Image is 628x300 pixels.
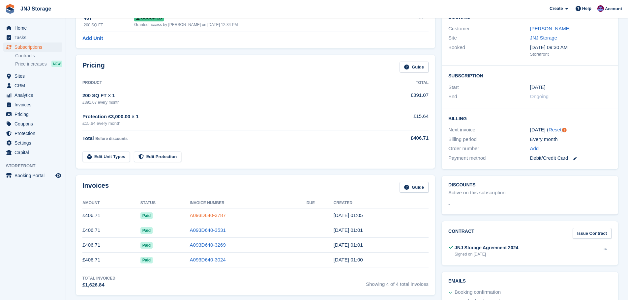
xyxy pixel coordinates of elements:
[400,182,429,193] a: Guide
[550,5,563,12] span: Create
[448,93,530,100] div: End
[334,212,363,218] time: 2025-09-13 00:05:06 UTC
[82,99,375,105] div: £391.07 every month
[82,151,130,162] a: Edit Unit Types
[366,275,429,289] span: Showing 4 of 4 total invoices
[530,126,612,134] div: [DATE] ( )
[15,23,54,33] span: Home
[82,281,115,289] div: £1,626.84
[307,198,334,208] th: Due
[140,257,153,263] span: Paid
[334,257,363,262] time: 2025-06-13 00:00:12 UTC
[530,35,557,41] a: JNJ Storage
[448,154,530,162] div: Payment method
[134,22,394,28] div: Granted access by [PERSON_NAME] on [DATE] 12:34 PM
[82,113,375,121] div: Protection £3,000.00 × 1
[190,242,226,248] a: A093D640-3269
[448,228,474,239] h2: Contract
[51,61,62,67] div: NEW
[5,4,15,14] img: stora-icon-8386f47178a22dfd0bd8f6a31ec36ba5ce8667c1dd55bd0f319d3a0aa187defe.svg
[3,110,62,119] a: menu
[15,119,54,128] span: Coupons
[3,100,62,109] a: menu
[15,71,54,81] span: Sites
[15,110,54,119] span: Pricing
[448,126,530,134] div: Next invoice
[334,227,363,233] time: 2025-08-13 00:01:43 UTC
[448,182,612,188] h2: Discounts
[140,242,153,249] span: Paid
[6,163,66,169] span: Storefront
[15,129,54,138] span: Protection
[82,92,375,99] div: 200 SQ FT × 1
[3,71,62,81] a: menu
[82,182,109,193] h2: Invoices
[3,81,62,90] a: menu
[84,14,134,22] div: 407
[455,251,518,257] div: Signed on [DATE]
[3,138,62,148] a: menu
[448,84,530,91] div: Start
[140,227,153,234] span: Paid
[82,223,140,238] td: £406.71
[82,208,140,223] td: £406.71
[3,33,62,42] a: menu
[82,120,375,127] div: £15.64 every month
[82,238,140,253] td: £406.71
[82,35,103,42] a: Add Unit
[82,253,140,267] td: £406.71
[82,135,94,141] span: Total
[530,51,612,58] div: Storefront
[549,127,561,132] a: Reset
[400,62,429,72] a: Guide
[84,22,134,28] div: 200 SQ FT
[82,198,140,208] th: Amount
[530,136,612,143] div: Every month
[3,148,62,157] a: menu
[15,33,54,42] span: Tasks
[375,88,429,109] td: £391.07
[448,201,450,208] span: -
[190,212,226,218] a: A093D640-3787
[448,25,530,33] div: Customer
[448,136,530,143] div: Billing period
[582,5,591,12] span: Help
[134,151,181,162] a: Edit Protection
[448,44,530,58] div: Booked
[448,189,505,197] div: Active on this subscription
[82,78,375,88] th: Product
[3,23,62,33] a: menu
[15,171,54,180] span: Booking Portal
[15,61,47,67] span: Price increases
[561,127,567,133] div: Tooltip anchor
[448,34,530,42] div: Site
[190,227,226,233] a: A093D640-3531
[448,115,612,122] h2: Billing
[530,26,571,31] a: [PERSON_NAME]
[140,198,190,208] th: Status
[375,78,429,88] th: Total
[15,42,54,52] span: Subscriptions
[15,81,54,90] span: CRM
[15,148,54,157] span: Capital
[3,42,62,52] a: menu
[95,136,128,141] span: Before discounts
[448,72,612,79] h2: Subscription
[375,134,429,142] div: £406.71
[190,198,307,208] th: Invoice Number
[573,228,612,239] a: Issue Contract
[530,94,549,99] span: Ongoing
[375,109,429,130] td: £15.64
[15,100,54,109] span: Invoices
[82,62,105,72] h2: Pricing
[54,172,62,179] a: Preview store
[15,60,62,68] a: Price increases NEW
[134,15,164,21] span: Occupied
[597,5,604,12] img: Jonathan Scrase
[605,6,622,12] span: Account
[530,145,539,152] a: Add
[455,288,501,296] div: Booking confirmation
[530,84,546,91] time: 2025-06-13 00:00:00 UTC
[3,129,62,138] a: menu
[530,154,612,162] div: Debit/Credit Card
